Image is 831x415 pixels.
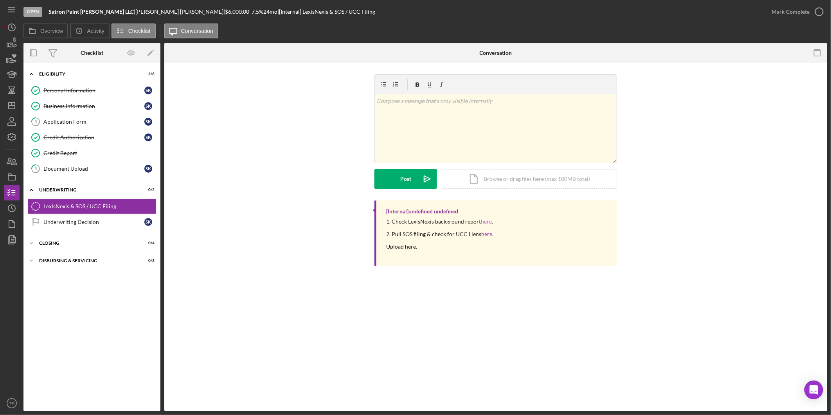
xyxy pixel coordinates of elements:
[49,8,134,15] b: Satron Paint [PERSON_NAME] LLC
[39,188,135,192] div: Underwriting
[144,102,152,110] div: s k
[27,114,156,130] a: 3Application Formsk
[27,83,156,98] a: Personal Informationsk
[43,219,144,225] div: Underwriting Decision
[481,218,492,225] a: here
[43,119,144,125] div: Application Form
[140,258,155,263] div: 0 / 3
[81,50,103,56] div: Checklist
[386,244,493,250] div: Upload here.
[4,395,20,411] button: TP
[70,23,109,38] button: Activity
[43,87,144,94] div: Personal Information
[225,9,252,15] div: $6,000.00
[87,28,104,34] label: Activity
[263,9,277,15] div: 24 mo
[764,4,827,20] button: Mark Complete
[39,258,135,263] div: Disbursing & Servicing
[386,208,458,215] div: [Internal] undefined undefined
[43,150,156,156] div: Credit Report
[144,165,152,173] div: s k
[128,28,151,34] label: Checklist
[112,23,156,38] button: Checklist
[49,9,135,15] div: |
[144,134,152,141] div: s k
[43,203,156,209] div: LexisNexis & SOS / UCC Filing
[140,241,155,245] div: 0 / 4
[480,50,512,56] div: Conversation
[772,4,809,20] div: Mark Complete
[804,381,823,399] div: Open Intercom Messenger
[27,98,156,114] a: Business Informationsk
[386,231,493,237] div: 2. Pull SOS filing & check for UCC Liens
[43,166,144,172] div: Document Upload
[140,188,155,192] div: 0 / 2
[144,218,152,226] div: s k
[27,145,156,161] a: Credit Report
[481,231,493,237] a: here.
[386,218,493,225] div: 1. Check LexisNexis background report .
[39,241,135,245] div: Closing
[34,166,37,171] tspan: 5
[252,9,263,15] div: 7.5 %
[27,130,156,145] a: Credit Authorizationsk
[27,198,156,214] a: LexisNexis & SOS / UCC Filing
[27,161,156,177] a: 5Document Uploadsk
[181,28,214,34] label: Conversation
[140,72,155,76] div: 4 / 6
[40,28,63,34] label: Overview
[374,169,437,189] button: Post
[400,169,411,189] div: Post
[43,103,144,109] div: Business Information
[164,23,219,38] button: Conversation
[43,134,144,141] div: Credit Authorization
[23,23,68,38] button: Overview
[277,9,375,15] div: | [Internal] LexisNexis & SOS / UCC Filing
[27,214,156,230] a: Underwriting Decisionsk
[144,87,152,94] div: s k
[39,72,135,76] div: Eligibility
[34,119,37,124] tspan: 3
[23,7,42,17] div: Open
[135,9,225,15] div: [PERSON_NAME] [PERSON_NAME] |
[144,118,152,126] div: s k
[9,401,14,406] text: TP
